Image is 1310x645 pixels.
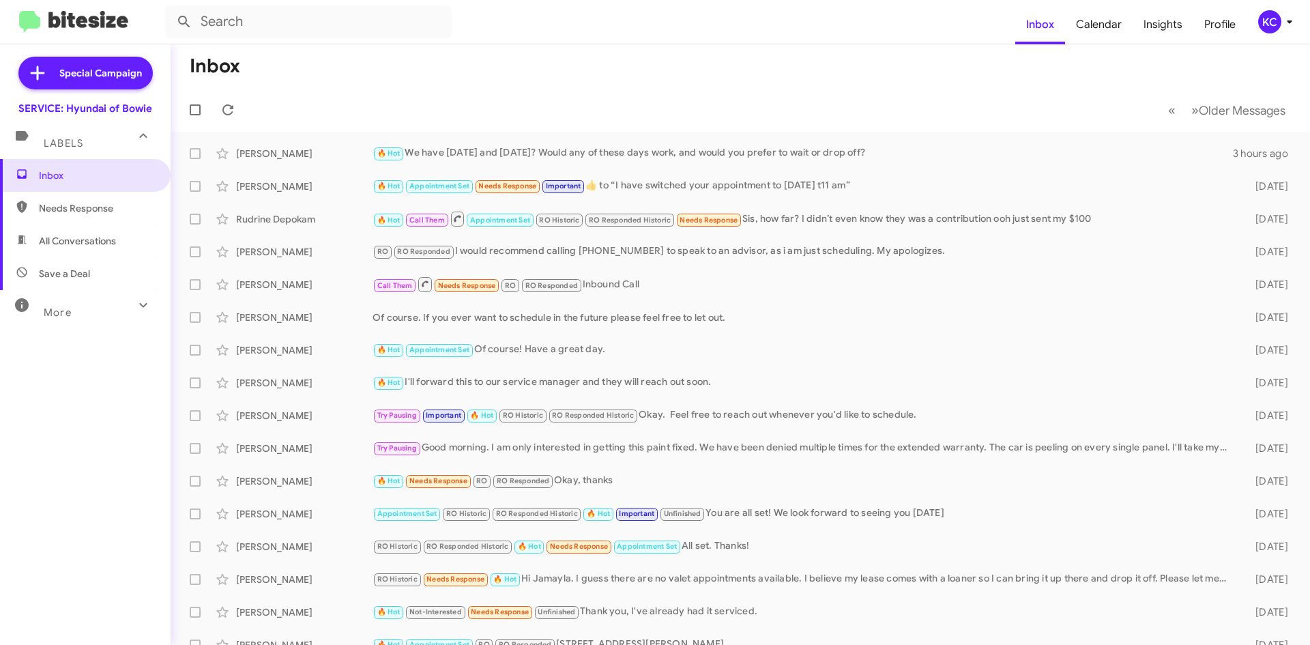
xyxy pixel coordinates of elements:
[426,542,508,551] span: RO Responded Historic
[377,411,417,420] span: Try Pausing
[373,473,1234,489] div: Okay, thanks
[1234,507,1299,521] div: [DATE]
[493,575,516,584] span: 🔥 Hot
[552,411,634,420] span: RO Responded Historic
[373,145,1233,161] div: We have [DATE] and [DATE]? Would any of these days work, and would you prefer to wait or drop off?
[39,234,116,248] span: All Conversations
[236,180,373,193] div: [PERSON_NAME]
[619,509,654,518] span: Important
[1234,278,1299,291] div: [DATE]
[503,411,543,420] span: RO Historic
[664,509,701,518] span: Unfinished
[39,267,90,281] span: Save a Deal
[470,411,493,420] span: 🔥 Hot
[496,509,578,518] span: RO Responded Historic
[478,182,536,190] span: Needs Response
[471,607,529,616] span: Needs Response
[1015,5,1065,44] a: Inbox
[373,276,1234,293] div: Inbound Call
[373,375,1234,390] div: I'll forward this to our service manager and they will reach out soon.
[373,244,1234,259] div: I would recommend calling [PHONE_NUMBER] to speak to an advisor, as i am just scheduling. My apol...
[373,604,1234,620] div: Thank you, I've already had it serviced.
[373,571,1234,587] div: Hi Jamayla. I guess there are no valet appointments available. I believe my lease comes with a lo...
[236,376,373,390] div: [PERSON_NAME]
[550,542,608,551] span: Needs Response
[373,342,1234,358] div: Of course! Have a great day.
[497,476,549,485] span: RO Responded
[539,216,579,225] span: RO Historic
[1199,103,1285,118] span: Older Messages
[39,201,155,215] span: Needs Response
[1234,212,1299,226] div: [DATE]
[426,575,484,584] span: Needs Response
[373,407,1234,423] div: Okay. Feel free to reach out whenever you'd like to schedule.
[438,281,496,290] span: Needs Response
[1161,96,1294,124] nav: Page navigation example
[1234,343,1299,357] div: [DATE]
[518,542,541,551] span: 🔥 Hot
[44,137,83,149] span: Labels
[377,476,401,485] span: 🔥 Hot
[236,540,373,554] div: [PERSON_NAME]
[236,605,373,619] div: [PERSON_NAME]
[236,573,373,586] div: [PERSON_NAME]
[1234,409,1299,422] div: [DATE]
[377,182,401,190] span: 🔥 Hot
[476,476,487,485] span: RO
[236,311,373,324] div: [PERSON_NAME]
[1193,5,1247,44] a: Profile
[1234,573,1299,586] div: [DATE]
[373,440,1234,456] div: Good morning. I am only interested in getting this paint fixed. We have been denied multiple time...
[409,182,469,190] span: Appointment Set
[1133,5,1193,44] a: Insights
[1168,102,1176,119] span: «
[1065,5,1133,44] a: Calendar
[236,507,373,521] div: [PERSON_NAME]
[236,474,373,488] div: [PERSON_NAME]
[409,216,445,225] span: Call Them
[1234,180,1299,193] div: [DATE]
[426,411,461,420] span: Important
[589,216,671,225] span: RO Responded Historic
[373,539,1234,554] div: All set. Thanks!
[44,306,72,319] span: More
[373,311,1234,324] div: Of course. If you ever want to schedule in the future please feel free to let out.
[1247,10,1295,33] button: KC
[377,247,388,256] span: RO
[470,216,530,225] span: Appointment Set
[1233,147,1299,160] div: 3 hours ago
[587,509,610,518] span: 🔥 Hot
[1234,474,1299,488] div: [DATE]
[236,409,373,422] div: [PERSON_NAME]
[538,607,575,616] span: Unfinished
[446,509,486,518] span: RO Historic
[525,281,578,290] span: RO Responded
[1160,96,1184,124] button: Previous
[236,147,373,160] div: [PERSON_NAME]
[377,542,418,551] span: RO Historic
[377,509,437,518] span: Appointment Set
[236,212,373,226] div: Rudrine Depokam
[1234,540,1299,554] div: [DATE]
[377,444,417,453] span: Try Pausing
[397,247,450,256] span: RO Responded
[165,5,452,38] input: Search
[377,149,401,158] span: 🔥 Hot
[373,178,1234,194] div: ​👍​ to “ I have switched your appointment to [DATE] t11 am ”
[505,281,516,290] span: RO
[18,102,152,115] div: SERVICE: Hyundai of Bowie
[236,245,373,259] div: [PERSON_NAME]
[373,210,1234,227] div: Sis, how far? I didn’t even know they was a contribution ooh just sent my $100
[409,607,462,616] span: Not-Interested
[1183,96,1294,124] button: Next
[377,378,401,387] span: 🔥 Hot
[409,476,467,485] span: Needs Response
[1234,245,1299,259] div: [DATE]
[59,66,142,80] span: Special Campaign
[18,57,153,89] a: Special Campaign
[1234,311,1299,324] div: [DATE]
